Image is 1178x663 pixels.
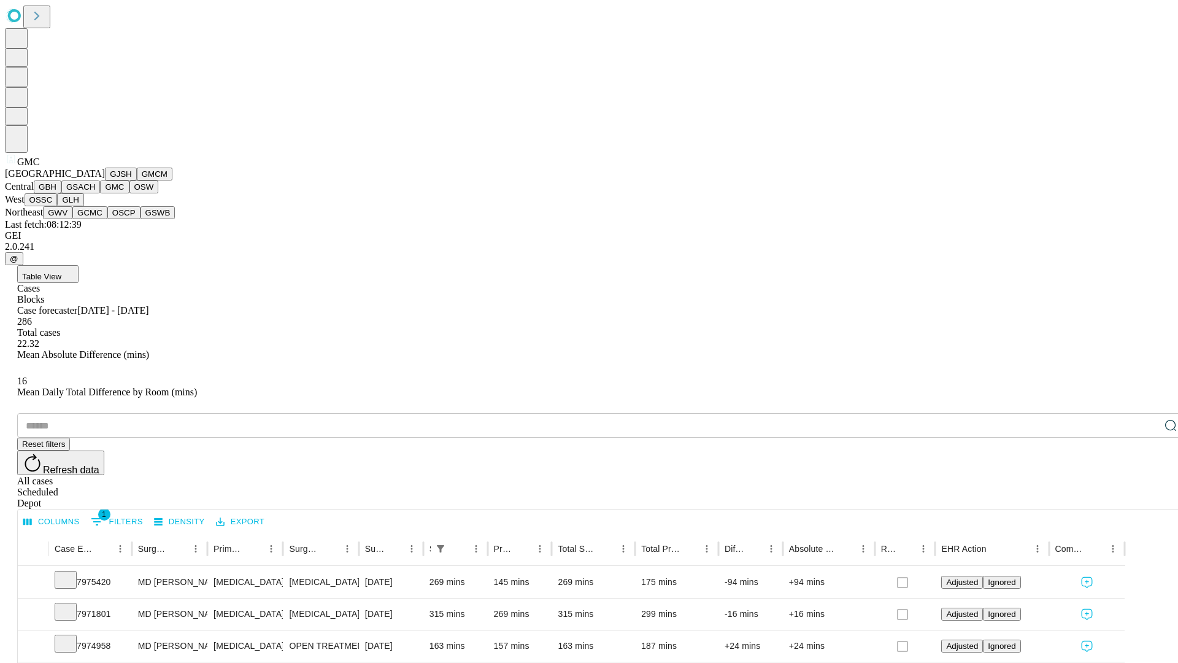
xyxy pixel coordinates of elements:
[94,540,112,557] button: Sort
[558,544,596,554] div: Total Scheduled Duration
[55,567,126,598] div: 7975420
[386,540,403,557] button: Sort
[698,540,715,557] button: Menu
[141,206,175,219] button: GSWB
[34,180,61,193] button: GBH
[1029,540,1046,557] button: Menu
[789,599,869,630] div: +16 mins
[57,193,83,206] button: GLH
[214,599,277,630] div: [MEDICAL_DATA]
[988,610,1015,619] span: Ignored
[5,219,82,230] span: Last fetch: 08:12:39
[5,241,1173,252] div: 2.0.241
[1055,544,1086,554] div: Comments
[98,508,110,521] span: 1
[432,540,449,557] div: 1 active filter
[112,540,129,557] button: Menu
[403,540,420,557] button: Menu
[213,513,268,532] button: Export
[641,599,712,630] div: 299 mins
[641,567,712,598] div: 175 mins
[745,540,763,557] button: Sort
[514,540,531,557] button: Sort
[55,544,93,554] div: Case Epic Id
[43,465,99,475] span: Refresh data
[151,513,208,532] button: Density
[17,438,70,451] button: Reset filters
[598,540,615,557] button: Sort
[365,567,417,598] div: [DATE]
[429,599,482,630] div: 315 mins
[789,544,836,554] div: Absolute Difference
[558,599,629,630] div: 315 mins
[55,630,126,662] div: 7974958
[289,544,320,554] div: Surgery Name
[321,540,339,557] button: Sort
[450,540,468,557] button: Sort
[61,180,100,193] button: GSACH
[5,207,43,217] span: Northeast
[17,316,32,327] span: 286
[468,540,485,557] button: Menu
[432,540,449,557] button: Show filters
[289,599,352,630] div: [MEDICAL_DATA] BONE FLAP EXCISION [MEDICAL_DATA] SUPRATENTORIAL
[43,206,72,219] button: GWV
[17,327,60,338] span: Total cases
[5,252,23,265] button: @
[24,636,42,657] button: Expand
[214,567,277,598] div: [MEDICAL_DATA]
[429,630,482,662] div: 163 mins
[72,206,107,219] button: GCMC
[20,513,83,532] button: Select columns
[187,540,204,557] button: Menu
[365,544,385,554] div: Surgery Date
[558,567,629,598] div: 269 mins
[881,544,897,554] div: Resolved in EHR
[17,387,197,397] span: Mean Daily Total Difference by Room (mins)
[725,599,777,630] div: -16 mins
[24,604,42,626] button: Expand
[17,349,149,360] span: Mean Absolute Difference (mins)
[22,440,65,449] span: Reset filters
[263,540,280,557] button: Menu
[365,599,417,630] div: [DATE]
[898,540,915,557] button: Sort
[983,576,1020,589] button: Ignored
[941,544,986,554] div: EHR Action
[170,540,187,557] button: Sort
[107,206,141,219] button: OSCP
[494,567,546,598] div: 145 mins
[725,630,777,662] div: +24 mins
[641,630,712,662] div: 187 mins
[941,576,983,589] button: Adjusted
[77,305,148,316] span: [DATE] - [DATE]
[1087,540,1104,557] button: Sort
[17,305,77,316] span: Case forecaster
[941,640,983,653] button: Adjusted
[138,544,169,554] div: Surgeon Name
[214,630,277,662] div: [MEDICAL_DATA]
[10,254,18,263] span: @
[725,544,744,554] div: Difference
[641,544,680,554] div: Total Predicted Duration
[17,157,39,167] span: GMC
[17,338,39,349] span: 22.32
[681,540,698,557] button: Sort
[494,599,546,630] div: 269 mins
[55,599,126,630] div: 7971801
[5,181,34,192] span: Central
[137,168,172,180] button: GMCM
[138,567,201,598] div: MD [PERSON_NAME] [PERSON_NAME] Md
[24,572,42,594] button: Expand
[289,567,352,598] div: [MEDICAL_DATA] EVACUATION OF SUBDURAL OR [MEDICAL_DATA] SUPRATENTORIAL
[855,540,872,557] button: Menu
[429,567,482,598] div: 269 mins
[129,180,159,193] button: OSW
[763,540,780,557] button: Menu
[138,630,201,662] div: MD [PERSON_NAME]
[494,544,514,554] div: Predicted In Room Duration
[17,376,27,386] span: 16
[100,180,129,193] button: GMC
[25,193,58,206] button: OSSC
[946,642,978,651] span: Adjusted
